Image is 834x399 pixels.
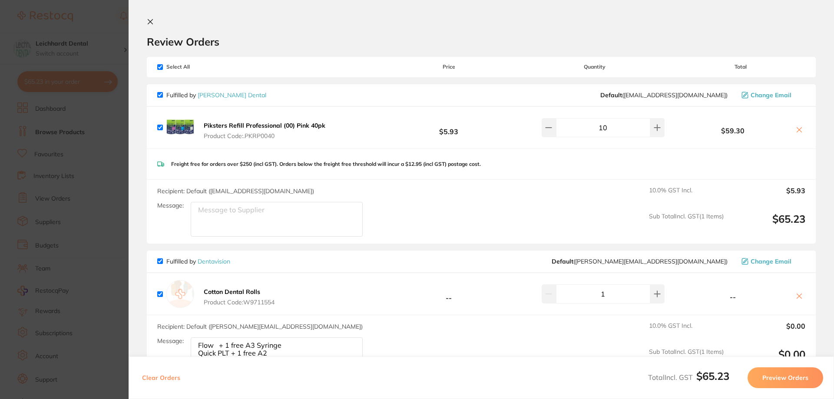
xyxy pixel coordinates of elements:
b: -- [676,293,790,301]
span: Change Email [751,92,791,99]
p: Fulfilled by [166,258,230,265]
img: czg4ZWd3Mg [166,114,194,142]
span: Change Email [751,258,791,265]
span: Quantity [514,64,676,70]
span: Product Code: .PKRP0040 [204,132,325,139]
p: Freight free for orders over $250 (incl GST). Orders below the freight free threshold will incur ... [171,161,481,167]
p: Fulfilled by [166,92,266,99]
a: [PERSON_NAME] Dental [198,91,266,99]
b: -- [384,286,513,302]
button: Change Email [739,91,805,99]
b: Default [600,91,622,99]
label: Message: [157,337,184,345]
span: Recipient: Default ( [EMAIL_ADDRESS][DOMAIN_NAME] ) [157,187,314,195]
span: sales@piksters.com [600,92,728,99]
a: Dentavision [198,257,230,265]
b: $65.23 [696,369,729,383]
output: $5.93 [731,187,805,206]
h2: Review Orders [147,35,816,48]
span: john@dentavision.com.au [552,258,728,265]
img: empty.jpg [166,280,194,308]
b: $59.30 [676,127,790,135]
span: 10.0 % GST Incl. [649,322,724,341]
span: Select All [157,64,244,70]
span: Product Code: W9711554 [204,299,275,306]
b: Piksters Refill Professional (00) Pink 40pk [204,122,325,129]
button: Change Email [739,257,805,265]
output: $0.00 [731,348,805,372]
span: Sub Total Incl. GST ( 1 Items) [649,348,724,372]
button: Piksters Refill Professional (00) Pink 40pk Product Code:.PKRP0040 [201,122,328,140]
b: Cotton Dental Rolls [204,288,260,296]
button: Preview Orders [748,367,823,388]
b: Default [552,257,573,265]
span: Sub Total Incl. GST ( 1 Items) [649,213,724,237]
button: Cotton Dental Rolls Product Code:W9711554 [201,288,277,306]
label: Message: [157,202,184,209]
textarea: Flow + 1 free A3 Syringe Quick PLT + 1 free A2 [191,337,363,372]
span: Total [676,64,805,70]
span: 10.0 % GST Incl. [649,187,724,206]
span: Total Incl. GST [648,373,729,382]
span: Price [384,64,513,70]
b: $5.93 [384,119,513,135]
output: $0.00 [731,322,805,341]
span: Recipient: Default ( [PERSON_NAME][EMAIL_ADDRESS][DOMAIN_NAME] ) [157,323,363,330]
button: Clear Orders [139,367,183,388]
output: $65.23 [731,213,805,237]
